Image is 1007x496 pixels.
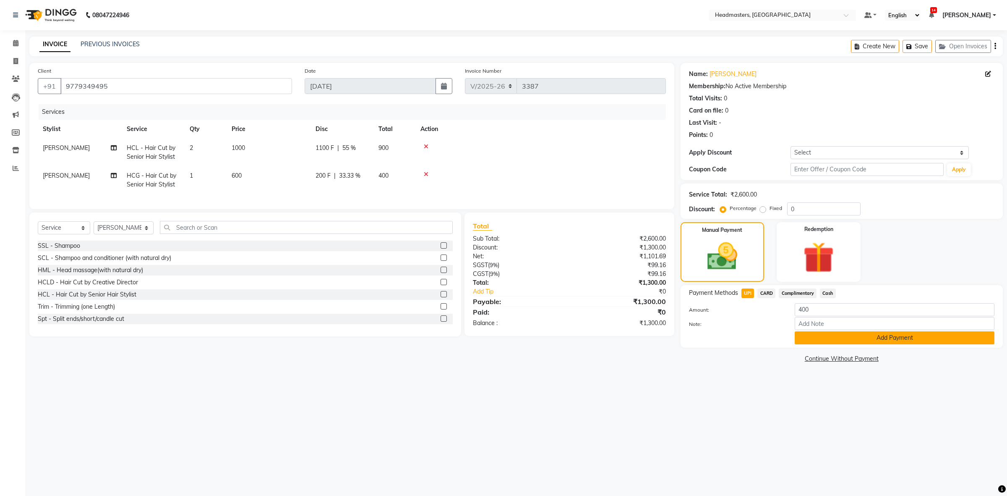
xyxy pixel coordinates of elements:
[689,118,717,127] div: Last Visit:
[820,289,836,298] span: Cash
[339,171,360,180] span: 33.33 %
[683,320,789,328] label: Note:
[689,165,791,174] div: Coupon Code
[702,226,742,234] label: Manual Payment
[92,3,129,27] b: 08047224946
[490,270,498,277] span: 9%
[942,11,991,20] span: [PERSON_NAME]
[185,120,227,139] th: Qty
[373,120,415,139] th: Total
[127,144,175,160] span: HCL - Hair Cut by Senior Hair Stylist
[378,172,389,179] span: 400
[903,40,932,53] button: Save
[38,266,143,275] div: HML - Head massage(with natural dry)
[43,144,90,152] span: [PERSON_NAME]
[38,290,136,299] div: HCL - Hair Cut by Senior Hair Stylist
[730,190,757,199] div: ₹2,600.00
[334,171,336,180] span: |
[122,120,185,139] th: Service
[473,261,488,269] span: SGST
[569,243,672,252] div: ₹1,300.00
[698,239,747,274] img: _cash.svg
[473,222,492,231] span: Total
[689,70,708,79] div: Name:
[689,190,727,199] div: Service Total:
[316,171,331,180] span: 200 F
[689,94,722,103] div: Total Visits:
[790,163,943,176] input: Enter Offer / Coupon Code
[60,78,292,94] input: Search by Name/Mobile/Email/Code
[467,252,569,261] div: Net:
[683,306,789,314] label: Amount:
[719,118,721,127] div: -
[795,317,994,330] input: Add Note
[310,120,373,139] th: Disc
[490,262,498,268] span: 9%
[38,78,61,94] button: +91
[804,226,833,233] label: Redemption
[465,67,501,75] label: Invoice Number
[467,278,569,287] div: Total:
[190,172,193,179] span: 1
[569,261,672,270] div: ₹99.16
[81,40,140,48] a: PREVIOUS INVOICES
[795,331,994,344] button: Add Payment
[757,289,775,298] span: CARD
[38,254,171,262] div: SCL - Shampoo and conditioner (with natural dry)
[316,144,334,152] span: 1100 F
[467,270,569,278] div: ( )
[682,354,1001,363] a: Continue Without Payment
[569,278,672,287] div: ₹1,300.00
[689,106,723,115] div: Card on file:
[795,303,994,316] input: Amount
[569,307,672,317] div: ₹0
[467,287,586,296] a: Add Tip
[947,163,971,176] button: Apply
[725,106,728,115] div: 0
[43,172,90,179] span: [PERSON_NAME]
[467,297,569,307] div: Payable:
[38,302,115,311] div: Trim - Trimming (one Length)
[793,238,844,277] img: _gift.svg
[770,205,782,212] label: Fixed
[569,252,672,261] div: ₹1,101.69
[38,278,138,287] div: HCLD - Hair Cut by Creative Director
[305,67,316,75] label: Date
[569,270,672,278] div: ₹99.16
[689,205,715,214] div: Discount:
[689,82,994,91] div: No Active Membership
[190,144,193,152] span: 2
[467,319,569,328] div: Balance :
[689,289,738,297] span: Payment Methods
[38,315,124,323] div: Spt - Split ends/short/candle cut
[337,144,339,152] span: |
[710,70,757,79] a: [PERSON_NAME]
[587,287,672,296] div: ₹0
[929,11,934,19] a: 14
[741,289,754,298] span: UPI
[38,120,122,139] th: Stylist
[779,289,817,298] span: Complimentary
[378,144,389,152] span: 900
[38,67,51,75] label: Client
[730,205,757,212] label: Percentage
[39,37,70,52] a: INVOICE
[935,40,991,53] button: Open Invoices
[689,82,725,91] div: Membership:
[467,243,569,252] div: Discount:
[467,234,569,243] div: Sub Total:
[21,3,79,27] img: logo
[569,319,672,328] div: ₹1,300.00
[689,131,708,139] div: Points:
[467,307,569,317] div: Paid:
[689,148,791,157] div: Apply Discount
[710,131,713,139] div: 0
[569,297,672,307] div: ₹1,300.00
[232,172,242,179] span: 600
[39,104,672,120] div: Services
[724,94,727,103] div: 0
[160,221,453,234] input: Search or Scan
[930,7,937,13] span: 14
[232,144,245,152] span: 1000
[38,241,80,250] div: SSL - Shampoo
